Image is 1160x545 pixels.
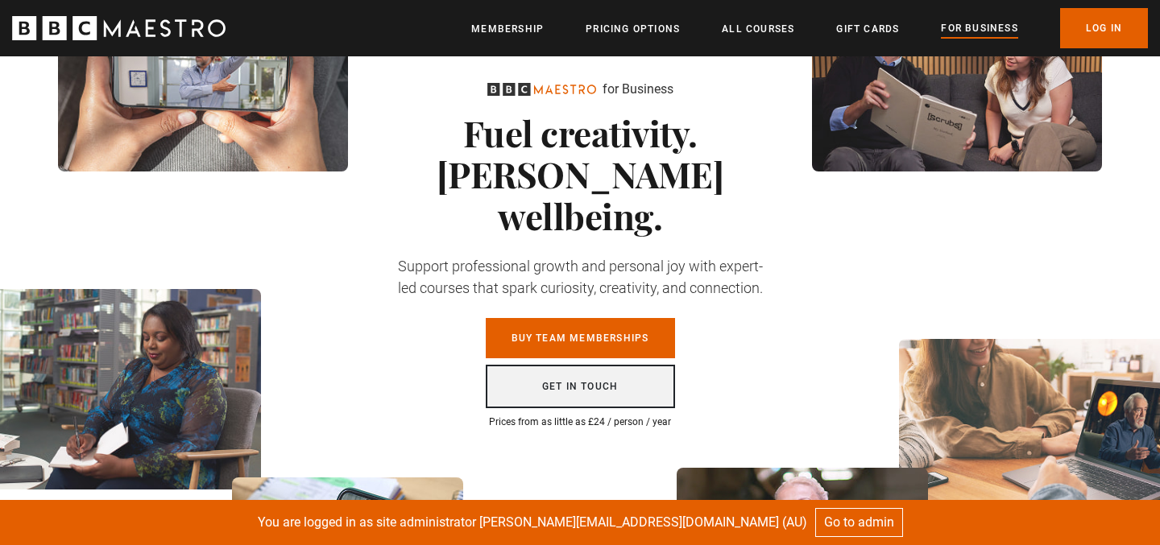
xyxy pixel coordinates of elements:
a: Get in touch [486,365,675,408]
h1: Fuel creativity. [PERSON_NAME] wellbeing. [391,112,769,236]
svg: BBC Maestro [12,16,226,40]
a: Log In [1060,8,1148,48]
a: Gift Cards [836,21,899,37]
a: Buy Team Memberships [486,318,675,358]
a: For business [941,20,1017,38]
p: Prices from as little as £24 / person / year [391,415,769,429]
a: Go to admin [815,508,903,537]
p: Support professional growth and personal joy with expert-led courses that spark curiosity, creati... [391,255,769,299]
nav: Primary [471,8,1148,48]
a: All Courses [722,21,794,37]
a: Pricing Options [586,21,680,37]
a: Membership [471,21,544,37]
p: for Business [603,80,673,99]
svg: BBC Maestro [487,83,596,96]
